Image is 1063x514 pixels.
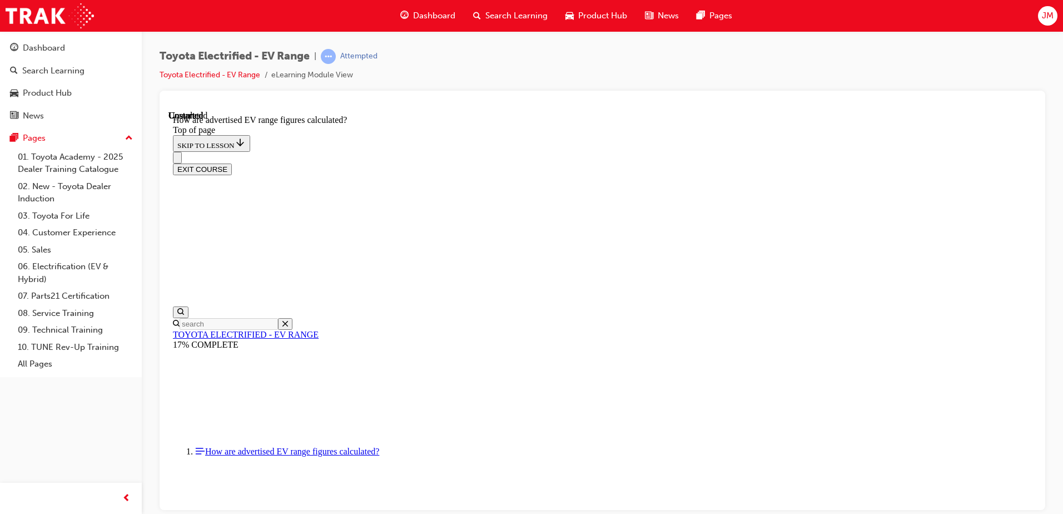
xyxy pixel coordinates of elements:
[4,24,82,41] button: SKIP TO LESSON
[578,9,627,22] span: Product Hub
[1042,9,1054,22] span: JM
[10,43,18,53] span: guage-icon
[23,110,44,122] div: News
[6,3,94,28] img: Trak
[13,149,137,178] a: 01. Toyota Academy - 2025 Dealer Training Catalogue
[4,128,137,149] button: Pages
[391,4,464,27] a: guage-iconDashboard
[125,131,133,146] span: up-icon
[400,9,409,23] span: guage-icon
[13,305,137,322] a: 08. Service Training
[13,258,137,288] a: 06. Electrification (EV & Hybrid)
[110,207,124,219] button: Close search menu
[13,241,137,259] a: 05. Sales
[13,207,137,225] a: 03. Toyota For Life
[271,69,353,82] li: eLearning Module View
[4,61,137,81] a: Search Learning
[485,9,548,22] span: Search Learning
[314,50,316,63] span: |
[658,9,679,22] span: News
[473,9,481,23] span: search-icon
[23,132,46,145] div: Pages
[4,41,13,53] button: Close navigation menu
[565,9,574,23] span: car-icon
[23,87,72,100] div: Product Hub
[321,49,336,64] span: learningRecordVerb_ATTEMPT-icon
[13,178,137,207] a: 02. New - Toyota Dealer Induction
[10,66,18,76] span: search-icon
[557,4,636,27] a: car-iconProduct Hub
[1038,6,1057,26] button: JM
[4,38,137,58] a: Dashboard
[4,14,863,24] div: Top of page
[11,207,110,219] input: Search
[13,288,137,305] a: 07. Parts21 Certification
[13,355,137,373] a: All Pages
[4,4,863,14] div: How are advertised EV range figures calculated?
[645,9,653,23] span: news-icon
[160,70,260,80] a: Toyota Electrified - EV Range
[4,196,20,207] button: Open search menu
[340,51,377,62] div: Attempted
[13,339,137,356] a: 10. TUNE Rev-Up Training
[122,492,131,506] span: prev-icon
[10,111,18,121] span: news-icon
[9,31,77,39] span: SKIP TO LESSON
[4,229,863,239] div: 17% COMPLETE
[13,322,137,339] a: 09. Technical Training
[464,4,557,27] a: search-iconSearch Learning
[4,106,137,126] a: News
[4,36,137,128] button: DashboardSearch LearningProduct HubNews
[697,9,705,23] span: pages-icon
[13,224,137,241] a: 04. Customer Experience
[10,88,18,98] span: car-icon
[688,4,741,27] a: pages-iconPages
[636,4,688,27] a: news-iconNews
[22,65,85,77] div: Search Learning
[10,134,18,144] span: pages-icon
[4,219,150,229] a: TOYOTA ELECTRIFIED - EV RANGE
[23,42,65,55] div: Dashboard
[413,9,455,22] span: Dashboard
[4,83,137,103] a: Product Hub
[709,9,732,22] span: Pages
[160,50,310,63] span: Toyota Electrified - EV Range
[4,53,63,65] button: EXIT COURSE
